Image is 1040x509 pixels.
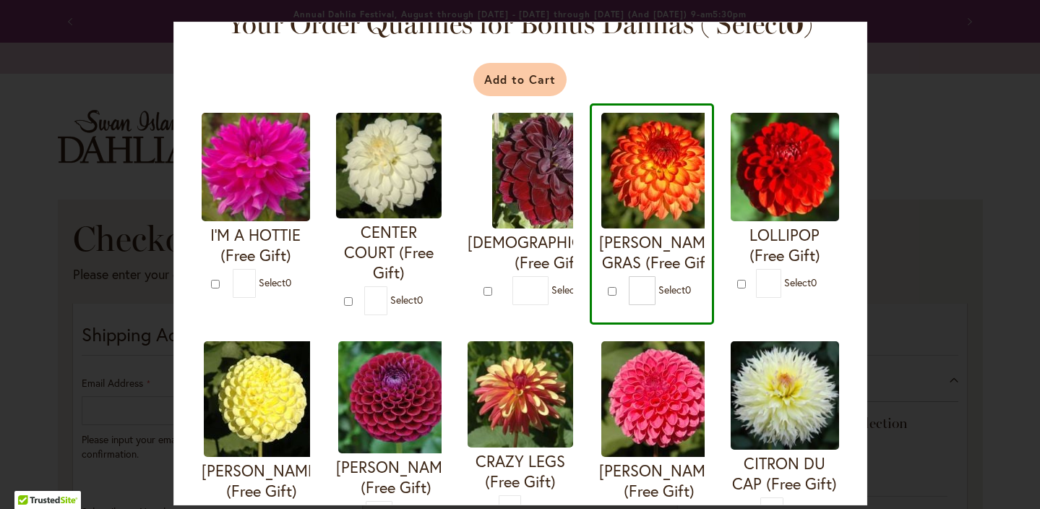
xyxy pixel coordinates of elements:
img: IVANETTI (Free Gift) [338,341,454,453]
span: 0 [811,275,817,289]
h4: [PERSON_NAME] (Free Gift) [336,457,456,497]
h2: Your Order Qualifies for Bonus Dahlias ( Select ) [217,7,824,41]
img: CRAZY LEGS (Free Gift) [468,341,573,448]
span: Select [259,275,291,289]
h4: [PERSON_NAME] GRAS (Free Gift) [599,232,719,273]
img: CITRON DU CAP (Free Gift) [731,341,839,450]
h4: LOLLIPOP (Free Gift) [731,225,839,265]
button: Add to Cart [473,63,567,96]
h4: CRAZY LEGS (Free Gift) [468,451,573,492]
h4: CENTER COURT (Free Gift) [336,222,442,283]
img: VOODOO (Free Gift) [492,113,608,228]
span: Select [551,283,584,296]
img: CENTER COURT (Free Gift) [336,113,442,218]
span: 0 [285,275,291,289]
img: I'M A HOTTIE (Free Gift) [202,113,310,221]
h4: [PERSON_NAME] (Free Gift) [202,461,322,501]
span: 0 [417,293,423,307]
h4: I'M A HOTTIE (Free Gift) [202,225,310,265]
img: REBECCA LYNN (Free Gift) [601,341,717,457]
img: LOLLIPOP (Free Gift) [731,113,839,221]
img: NETTIE (Free Gift) [204,341,319,457]
h4: CITRON DU CAP (Free Gift) [731,453,839,494]
span: Select [390,293,423,307]
span: Select [784,275,817,289]
span: 0 [786,7,804,40]
img: MARDY GRAS (Free Gift) [601,113,717,228]
span: Select [658,283,691,296]
iframe: Launch Accessibility Center [11,458,51,498]
h4: [DEMOGRAPHIC_DATA] (Free Gift) [468,232,633,273]
h4: [PERSON_NAME] (Free Gift) [599,461,719,501]
span: 0 [685,283,691,296]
